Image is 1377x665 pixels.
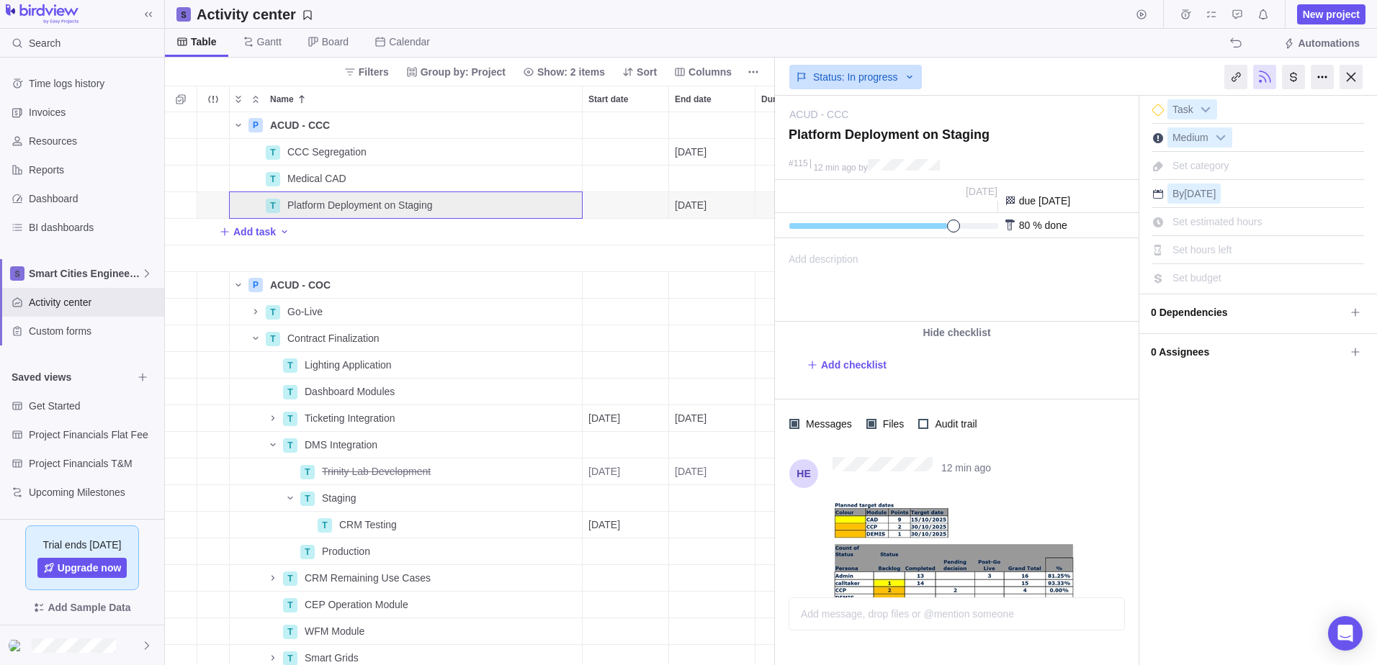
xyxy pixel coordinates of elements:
[299,432,582,458] div: DMS Integration
[1311,65,1334,89] div: More actions
[675,464,707,479] span: [DATE]
[583,379,669,405] div: Start date
[537,65,605,79] span: Show: 2 items
[675,92,712,107] span: End date
[9,640,26,651] img: Show
[1328,616,1363,651] div: Open Intercom Messenger
[197,512,230,538] div: Trouble indication
[799,414,855,434] span: Messages
[29,324,158,338] span: Custom forms
[755,245,842,272] div: Duration
[197,565,230,592] div: Trouble indication
[29,76,158,91] span: Time logs history
[283,385,297,399] div: T
[1201,11,1221,22] a: My assignments
[1168,128,1213,148] span: Medium
[197,485,230,512] div: Trouble indication
[1172,216,1262,227] span: Set estimated hours
[583,112,669,139] div: Start date
[1167,99,1217,119] div: Task
[675,411,707,425] span: [DATE]
[755,166,842,192] div: Duration
[247,89,264,109] span: Collapse
[270,278,331,292] span: ACUD - COC
[669,485,755,512] div: End date
[264,272,582,298] div: ACUD - COC
[257,35,282,49] span: Gantt
[230,166,583,192] div: Name
[669,618,755,645] div: End date
[400,62,511,82] span: Group by: Project
[669,192,755,219] div: End date
[29,220,158,235] span: BI dashboards
[669,139,755,166] div: End date
[876,414,907,434] span: Files
[322,544,370,558] span: Production
[287,331,380,345] span: Contract Finalization
[299,379,582,404] div: Dashboard Modules
[1297,4,1365,24] span: New project
[755,432,842,458] div: Duration
[29,456,158,471] span: Project Financials T&M
[755,299,842,325] div: Duration
[1253,65,1276,89] div: Unfollow
[283,571,297,586] div: T
[230,538,583,565] div: Name
[283,358,297,373] div: T
[583,325,669,352] div: Start date
[219,222,276,242] span: Add task
[197,272,230,299] div: Trouble indication
[287,304,323,319] span: Go-Live
[29,399,158,413] span: Get Started
[421,65,506,79] span: Group by: Project
[197,538,230,565] div: Trouble indication
[669,565,755,592] div: End date
[230,565,583,592] div: Name
[230,432,583,458] div: Name
[230,618,583,645] div: Name
[197,4,296,24] h2: Activity center
[29,295,158,309] span: Activity center
[6,4,79,24] img: logo
[755,485,842,512] div: Duration
[789,159,808,168] div: #115
[755,272,842,299] div: Duration
[583,618,669,645] div: Start date
[230,352,583,379] div: Name
[1175,4,1196,24] span: Time logs
[305,624,364,638] span: WFM Module
[283,598,297,612] div: T
[266,305,280,320] div: T
[197,458,230,485] div: Trouble indication
[266,199,280,213] div: T
[616,62,663,82] span: Sort
[1226,33,1246,53] span: The action will be undone: changing the activity status
[755,352,842,379] div: Duration
[1168,100,1198,120] span: Task
[12,596,153,619] span: Add Sample Data
[283,625,297,639] div: T
[669,245,755,272] div: End date
[743,62,763,82] span: More actions
[583,86,668,112] div: Start date
[282,299,582,325] div: Go-Live
[299,618,582,644] div: WFM Module
[270,118,330,132] span: ACUD - CCC
[248,118,263,132] div: P
[1298,36,1360,50] span: Automations
[316,485,582,511] div: Staging
[266,172,280,186] div: T
[322,35,349,49] span: Board
[1227,11,1247,22] a: Approval requests
[588,517,620,532] span: [DATE]
[230,272,583,299] div: Name
[675,198,707,212] span: [DATE]
[807,355,887,375] span: Add checklist
[230,592,583,618] div: Name
[230,379,583,405] div: Name
[282,325,582,351] div: Contract Finalization
[300,492,315,506] div: T
[669,325,755,352] div: End date
[318,518,332,533] div: T
[48,599,130,616] span: Add Sample Data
